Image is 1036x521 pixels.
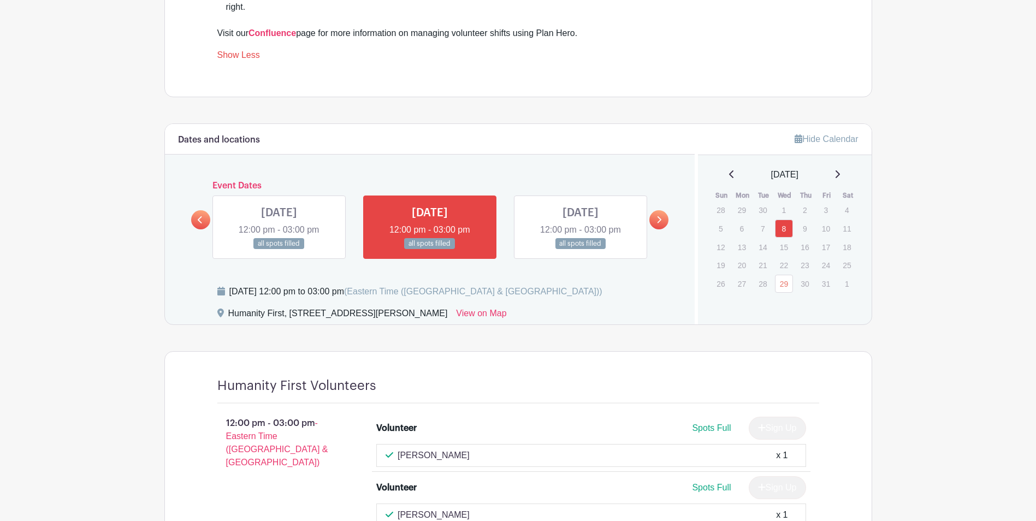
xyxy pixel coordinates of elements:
[796,220,814,237] p: 9
[398,449,470,462] p: [PERSON_NAME]
[796,257,814,274] p: 23
[229,285,602,298] div: [DATE] 12:00 pm to 03:00 pm
[754,257,772,274] p: 21
[733,275,751,292] p: 27
[775,220,793,238] a: 8
[344,287,602,296] span: (Eastern Time ([GEOGRAPHIC_DATA] & [GEOGRAPHIC_DATA]))
[692,423,731,433] span: Spots Full
[754,275,772,292] p: 28
[217,50,260,64] a: Show Less
[376,481,417,494] div: Volunteer
[816,190,838,201] th: Fri
[754,239,772,256] p: 14
[796,275,814,292] p: 30
[712,202,730,218] p: 28
[771,168,798,181] span: [DATE]
[796,202,814,218] p: 2
[754,220,772,237] p: 7
[776,449,788,462] div: x 1
[753,190,774,201] th: Tue
[733,202,751,218] p: 29
[732,190,754,201] th: Mon
[838,275,856,292] p: 1
[838,202,856,218] p: 4
[217,378,376,394] h4: Humanity First Volunteers
[228,307,448,324] div: Humanity First, [STREET_ADDRESS][PERSON_NAME]
[837,190,859,201] th: Sat
[692,483,731,492] span: Spots Full
[775,257,793,274] p: 22
[226,418,328,467] span: - Eastern Time ([GEOGRAPHIC_DATA] & [GEOGRAPHIC_DATA])
[712,275,730,292] p: 26
[456,307,506,324] a: View on Map
[712,239,730,256] p: 12
[210,181,650,191] h6: Event Dates
[817,275,835,292] p: 31
[817,239,835,256] p: 17
[733,257,751,274] p: 20
[711,190,732,201] th: Sun
[200,412,359,473] p: 12:00 pm - 03:00 pm
[838,220,856,237] p: 11
[775,202,793,218] p: 1
[217,27,819,40] div: Visit our page for more information on managing volunteer shifts using Plan Hero.
[795,190,816,201] th: Thu
[838,239,856,256] p: 18
[733,220,751,237] p: 6
[376,422,417,435] div: Volunteer
[817,257,835,274] p: 24
[817,202,835,218] p: 3
[817,220,835,237] p: 10
[733,239,751,256] p: 13
[775,275,793,293] a: 29
[178,135,260,145] h6: Dates and locations
[838,257,856,274] p: 25
[712,220,730,237] p: 5
[796,239,814,256] p: 16
[754,202,772,218] p: 30
[795,134,858,144] a: Hide Calendar
[248,28,296,38] a: Confluence
[774,190,796,201] th: Wed
[775,239,793,256] p: 15
[712,257,730,274] p: 19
